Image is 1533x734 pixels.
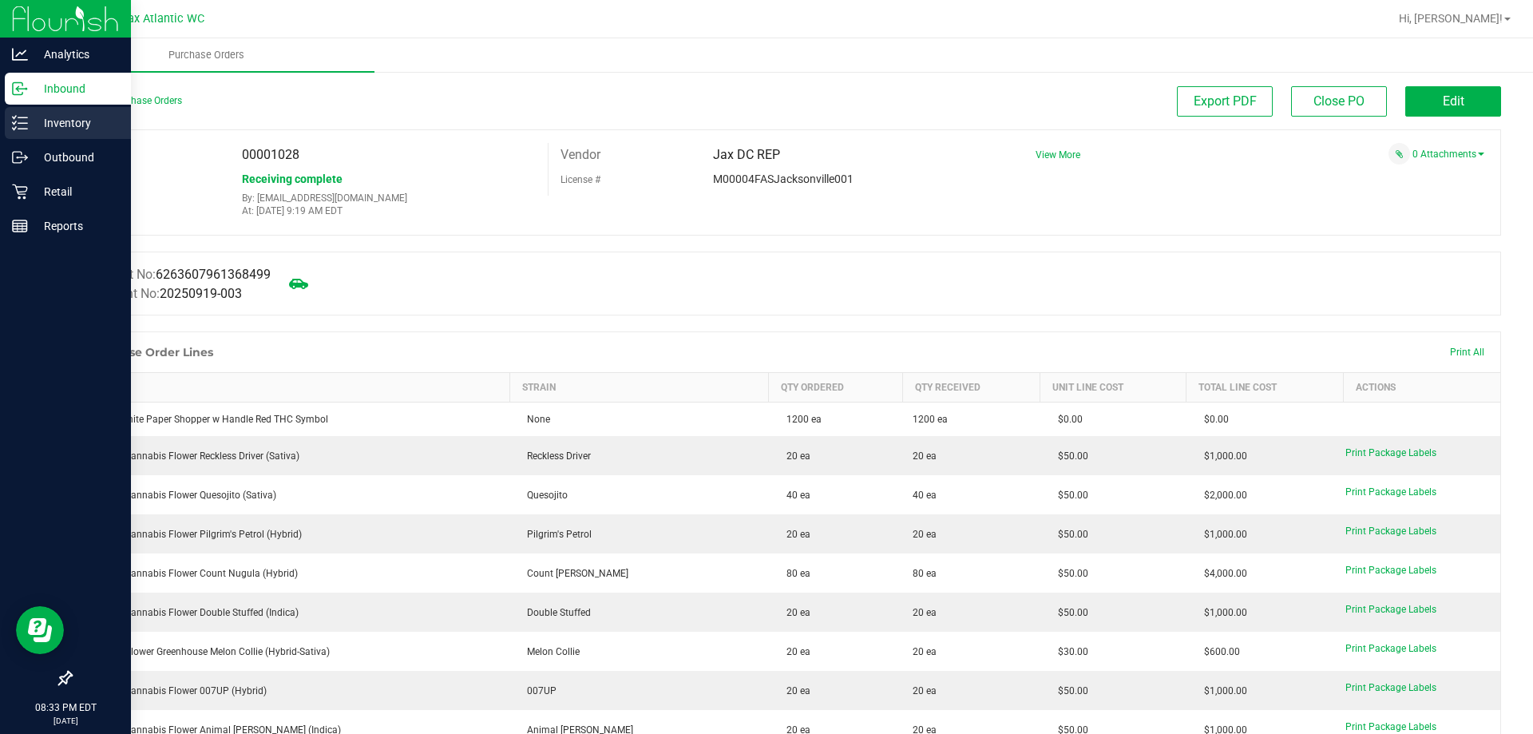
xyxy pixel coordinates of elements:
p: Outbound [28,148,124,167]
h1: Purchase Order Lines [87,346,213,359]
div: FT 3.5g Cannabis Flower 007UP (Hybrid) [81,684,501,698]
span: 1200 ea [778,414,822,425]
div: SBag - White Paper Shopper w Handle Red THC Symbol [81,412,501,427]
span: Pilgrim's Petrol [519,529,592,540]
th: Item [72,373,510,403]
p: Reports [28,216,124,236]
span: Print All [1450,347,1484,358]
p: 08:33 PM EDT [7,700,124,715]
span: 20 ea [778,646,810,657]
p: Analytics [28,45,124,64]
span: $1,000.00 [1196,450,1247,462]
inline-svg: Retail [12,184,28,200]
span: 20 ea [778,529,810,540]
p: Inbound [28,79,124,98]
span: None [519,414,550,425]
span: Print Package Labels [1345,447,1436,458]
span: $50.00 [1050,450,1088,462]
span: $50.00 [1050,568,1088,579]
div: FT 3.5g Cannabis Flower Count Nugula (Hybrid) [81,566,501,581]
div: FT 3.5g Cannabis Flower Double Stuffed (Indica) [81,605,501,620]
span: Attach a document [1388,143,1410,165]
div: FT 3.5g Cannabis Flower Reckless Driver (Sativa) [81,449,501,463]
span: Print Package Labels [1345,565,1436,576]
inline-svg: Outbound [12,149,28,165]
span: Purchase Orders [147,48,266,62]
span: Print Package Labels [1345,486,1436,498]
th: Unit Line Cost [1040,373,1186,403]
span: 1200 ea [913,412,948,427]
span: Close PO [1313,93,1365,109]
span: 20 ea [913,645,937,659]
span: $0.00 [1050,414,1083,425]
span: $50.00 [1050,685,1088,696]
span: 80 ea [913,566,937,581]
span: Print Package Labels [1345,526,1436,537]
button: Edit [1405,86,1501,117]
th: Qty Received [903,373,1040,403]
inline-svg: Inventory [12,115,28,131]
span: Export PDF [1194,93,1257,109]
a: 0 Attachments [1412,149,1484,160]
label: Shipment No: [83,284,242,304]
a: View More [1036,149,1080,161]
span: 40 ea [778,490,810,501]
span: Receiving complete [242,173,343,185]
th: Total Line Cost [1186,373,1344,403]
span: $30.00 [1050,646,1088,657]
span: 20 ea [778,685,810,696]
span: Print Package Labels [1345,643,1436,654]
p: Retail [28,182,124,201]
span: $50.00 [1050,607,1088,618]
span: 007UP [519,685,557,696]
span: Reckless Driver [519,450,591,462]
span: Edit [1443,93,1464,109]
span: $0.00 [1196,414,1229,425]
span: 20 ea [913,605,937,620]
span: Mark as not Arrived [283,268,315,300]
span: Double Stuffed [519,607,591,618]
p: [DATE] [7,715,124,727]
p: At: [DATE] 9:19 AM EDT [242,205,536,216]
label: Vendor [561,143,600,167]
span: 00001028 [242,147,299,162]
span: Jax Atlantic WC [121,12,204,26]
span: M00004FASJacksonville001 [713,173,854,185]
span: Print Package Labels [1345,604,1436,615]
inline-svg: Analytics [12,46,28,62]
label: License # [561,168,600,192]
span: Count [PERSON_NAME] [519,568,628,579]
span: 20 ea [913,684,937,698]
inline-svg: Reports [12,218,28,234]
span: 20 ea [778,450,810,462]
span: 6263607961368499 [156,267,271,282]
th: Qty Ordered [769,373,903,403]
span: Melon Collie [519,646,580,657]
span: Quesojito [519,490,568,501]
span: Print Package Labels [1345,682,1436,693]
th: Actions [1343,373,1500,403]
div: FT 3.5g Cannabis Flower Quesojito (Sativa) [81,488,501,502]
span: 20 ea [913,527,937,542]
th: Strain [509,373,769,403]
span: $1,000.00 [1196,685,1247,696]
span: 40 ea [913,488,937,502]
span: 20 ea [778,607,810,618]
span: $50.00 [1050,529,1088,540]
p: By: [EMAIL_ADDRESS][DOMAIN_NAME] [242,192,536,204]
span: Hi, [PERSON_NAME]! [1399,12,1503,25]
span: $4,000.00 [1196,568,1247,579]
iframe: Resource center [16,606,64,654]
span: Jax DC REP [713,147,780,162]
label: Manifest No: [83,265,271,284]
span: $50.00 [1050,490,1088,501]
span: 80 ea [778,568,810,579]
span: $1,000.00 [1196,529,1247,540]
button: Export PDF [1177,86,1273,117]
p: Inventory [28,113,124,133]
div: FD 3.5g Flower Greenhouse Melon Collie (Hybrid-Sativa) [81,645,501,659]
a: Purchase Orders [38,38,374,72]
span: Print Package Labels [1345,721,1436,732]
span: 20250919-003 [160,286,242,301]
